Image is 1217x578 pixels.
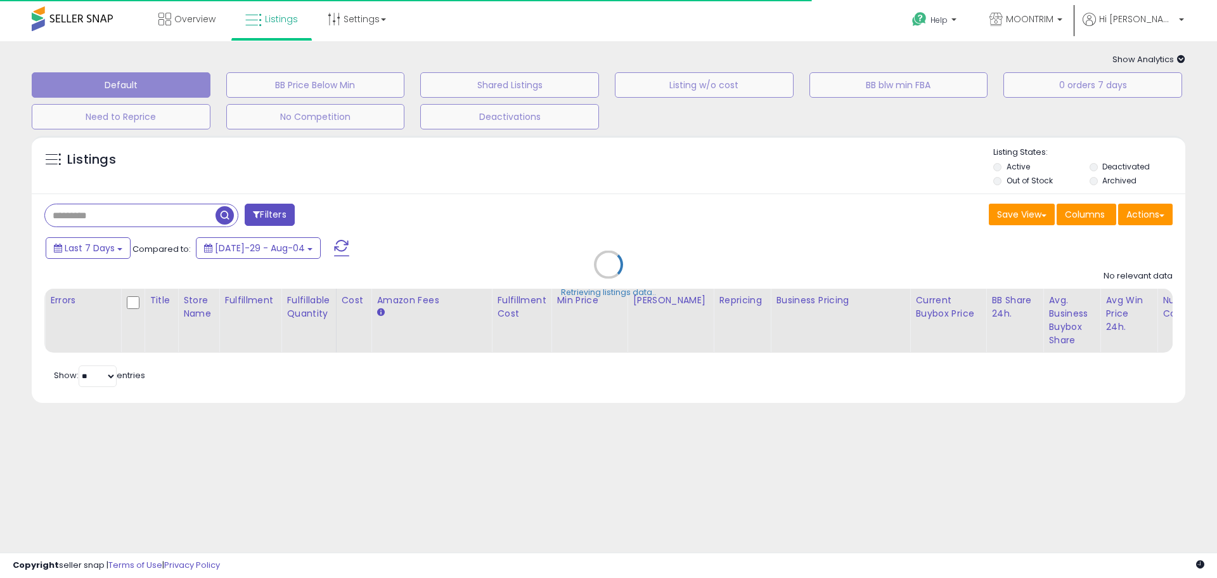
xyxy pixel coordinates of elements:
[108,559,162,571] a: Terms of Use
[1112,53,1185,65] span: Show Analytics
[561,287,656,298] div: Retrieving listings data..
[226,72,405,98] button: BB Price Below Min
[13,560,220,572] div: seller snap | |
[32,104,210,129] button: Need to Reprice
[809,72,988,98] button: BB blw min FBA
[911,11,927,27] i: Get Help
[174,13,216,25] span: Overview
[226,104,405,129] button: No Competition
[1083,13,1184,41] a: Hi [PERSON_NAME]
[1099,13,1175,25] span: Hi [PERSON_NAME]
[164,559,220,571] a: Privacy Policy
[265,13,298,25] span: Listings
[13,559,59,571] strong: Copyright
[615,72,794,98] button: Listing w/o cost
[32,72,210,98] button: Default
[1003,72,1182,98] button: 0 orders 7 days
[902,2,969,41] a: Help
[1006,13,1053,25] span: MOONTRIM
[420,72,599,98] button: Shared Listings
[420,104,599,129] button: Deactivations
[930,15,948,25] span: Help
